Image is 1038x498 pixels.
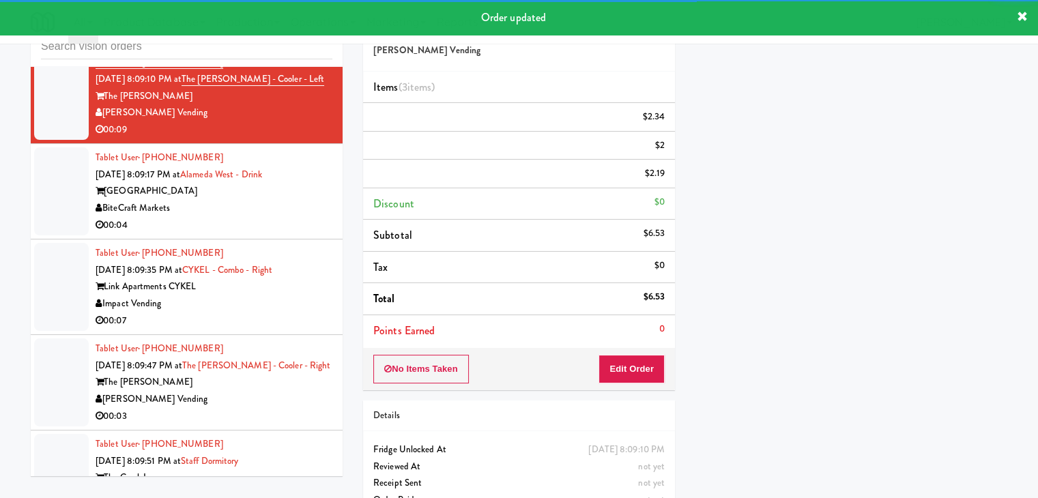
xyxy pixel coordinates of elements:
[96,342,223,355] a: Tablet User· [PHONE_NUMBER]
[96,151,223,164] a: Tablet User· [PHONE_NUMBER]
[407,79,432,95] ng-pluralize: items
[96,72,182,85] span: [DATE] 8:09:10 PM at
[644,225,665,242] div: $6.53
[182,72,324,86] a: The [PERSON_NAME] - Cooler - Left
[96,183,332,200] div: [GEOGRAPHIC_DATA]
[31,48,343,144] li: Tablet User· [PHONE_NUMBER][DATE] 8:09:10 PM atThe [PERSON_NAME] - Cooler - LeftThe [PERSON_NAME]...
[599,355,665,383] button: Edit Order
[644,289,665,306] div: $6.53
[31,144,343,239] li: Tablet User· [PHONE_NUMBER][DATE] 8:09:17 PM atAlameda West - Drink[GEOGRAPHIC_DATA]BiteCraft Mar...
[373,291,395,306] span: Total
[643,108,665,126] div: $2.34
[41,34,332,59] input: Search vision orders
[645,165,665,182] div: $2.19
[96,121,332,138] div: 00:09
[96,278,332,295] div: Link Apartments CYKEL
[373,259,388,275] span: Tax
[373,407,665,424] div: Details
[96,246,223,259] a: Tablet User· [PHONE_NUMBER]
[182,263,272,276] a: CYKEL - Combo - Right
[96,217,332,234] div: 00:04
[180,168,262,181] a: Alameda West - Drink
[373,46,665,56] h5: [PERSON_NAME] Vending
[654,257,665,274] div: $0
[96,408,332,425] div: 00:03
[654,194,665,211] div: $0
[96,88,332,105] div: The [PERSON_NAME]
[373,475,665,492] div: Receipt Sent
[373,323,435,338] span: Points Earned
[373,227,412,243] span: Subtotal
[96,168,180,181] span: [DATE] 8:09:17 PM at
[373,355,469,383] button: No Items Taken
[373,458,665,475] div: Reviewed At
[96,391,332,408] div: [PERSON_NAME] Vending
[373,196,414,211] span: Discount
[181,454,239,467] a: Staff Dormitory
[96,295,332,312] div: Impact Vending
[138,151,223,164] span: · [PHONE_NUMBER]
[96,437,223,450] a: Tablet User· [PHONE_NUMBER]
[659,321,665,338] div: 0
[96,374,332,391] div: The [PERSON_NAME]
[96,104,332,121] div: [PERSON_NAME] Vending
[31,335,343,430] li: Tablet User· [PHONE_NUMBER][DATE] 8:09:47 PM atThe [PERSON_NAME] - Cooler - RightThe [PERSON_NAME...
[96,263,182,276] span: [DATE] 8:09:35 PM at
[138,437,223,450] span: · [PHONE_NUMBER]
[373,79,435,95] span: Items
[373,441,665,458] div: Fridge Unlocked At
[96,359,182,372] span: [DATE] 8:09:47 PM at
[655,137,665,154] div: $2
[138,342,223,355] span: · [PHONE_NUMBER]
[31,239,343,335] li: Tablet User· [PHONE_NUMBER][DATE] 8:09:35 PM atCYKEL - Combo - RightLink Apartments CYKELImpact V...
[96,200,332,217] div: BiteCraft Markets
[96,469,332,486] div: The Creek Inc
[588,441,665,458] div: [DATE] 8:09:10 PM
[96,312,332,329] div: 00:07
[182,359,330,372] a: The [PERSON_NAME] - Cooler - Right
[138,246,223,259] span: · [PHONE_NUMBER]
[481,10,546,25] span: Order updated
[96,454,181,467] span: [DATE] 8:09:51 PM at
[399,79,435,95] span: (3 )
[638,460,665,473] span: not yet
[638,476,665,489] span: not yet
